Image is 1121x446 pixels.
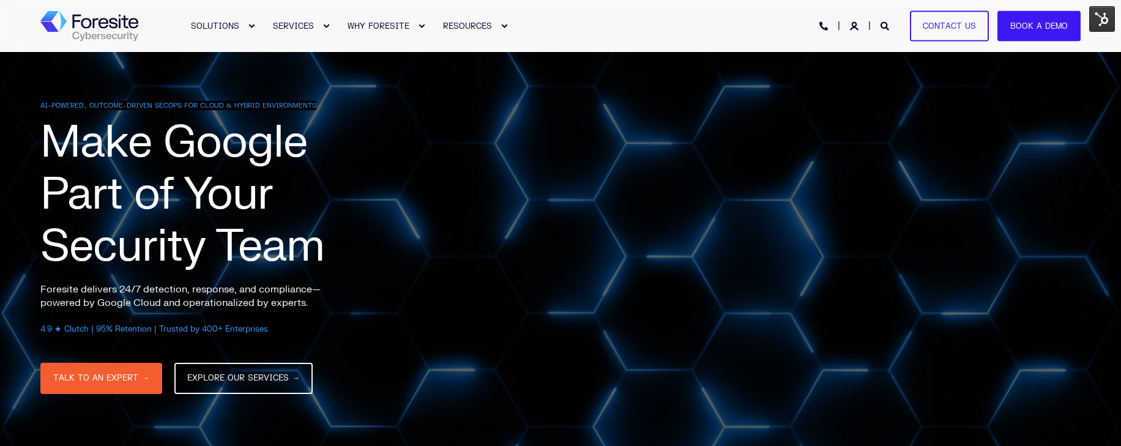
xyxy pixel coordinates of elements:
div: Expand RESOURCES [501,23,508,30]
span: AI-POWERED, OUTCOME-DRIVEN SECOPS FOR CLOUD & HYBRID ENVIRONMENTS [40,101,316,110]
span: WHY FORESITE [348,21,409,31]
div: Expand WHY FORESITE [418,23,425,30]
img: Foresite logo, a hexagon shape of blues with a directional arrow to the right hand side, and the ... [40,11,138,42]
a: Back to Home [40,11,138,42]
span: RESOURCES [443,21,492,31]
a: Book a Demo [997,10,1081,42]
img: HubSpot Tools Menu Toggle [1089,6,1115,32]
p: Foresite delivers 24/7 detection, response, and compliance—powered by Google Cloud and operationa... [40,283,346,310]
div: Expand SERVICES [322,23,330,30]
span: SOLUTIONS [191,21,239,31]
span: 4.9 ★ Clutch | 95% Retention | Trusted by 400+ Enterprises [40,324,268,334]
a: TALK TO AN EXPERT → [40,363,162,394]
div: Expand SOLUTIONS [248,23,255,30]
a: Login [850,20,861,31]
a: Contact Us [910,10,989,42]
span: Make Google Part of Your Security Team [40,114,324,275]
a: Open Search [881,20,892,31]
a: EXPLORE OUR SERVICES → [174,363,313,394]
